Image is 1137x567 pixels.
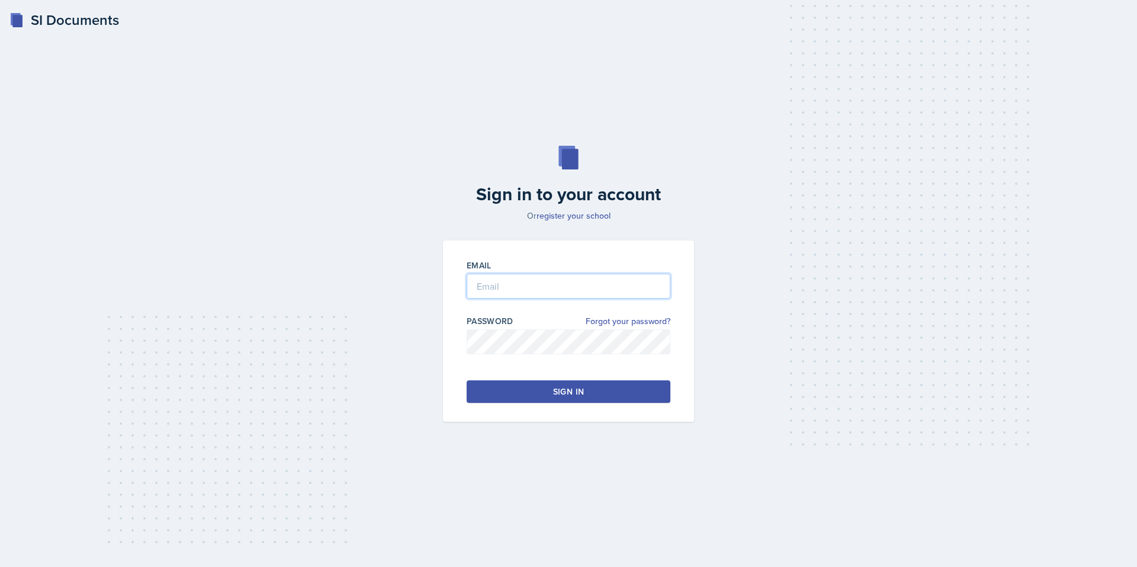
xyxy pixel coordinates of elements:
[586,315,670,328] a: Forgot your password?
[467,274,670,299] input: Email
[553,386,584,398] div: Sign in
[436,210,701,222] p: Or
[467,260,492,271] label: Email
[537,210,611,222] a: register your school
[467,380,670,403] button: Sign in
[436,184,701,205] h2: Sign in to your account
[467,315,513,327] label: Password
[9,9,119,31] a: SI Documents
